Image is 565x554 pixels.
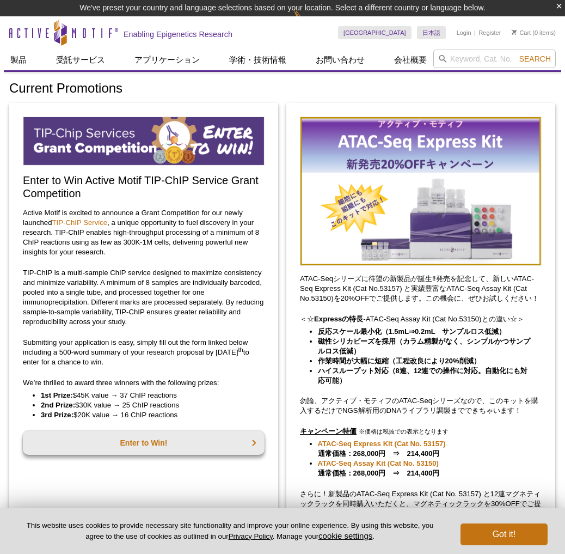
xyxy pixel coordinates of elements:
[41,400,254,410] li: $30K value → 25 ChIP reactions
[318,357,481,365] strong: 作業時間が大幅に短縮（工程改良により20%削減）
[41,410,254,420] li: $20K value → 16 ChIP reactions
[519,54,551,63] span: Search
[50,50,112,70] a: 受託サービス
[457,29,471,36] a: Login
[23,208,265,257] p: Active Motif is excited to announce a Grant Competition for our newly launched , a unique opportu...
[23,174,265,200] h2: Enter to Win Active Motif TIP-ChIP Service Grant Competition
[23,268,265,327] p: TIP-ChIP is a multi-sample ChIP service designed to maximize consistency and minimize variability...
[128,50,206,70] a: アプリケーション
[417,26,446,39] a: 日本語
[318,337,530,355] strong: 磁性シリカビーズを採用（カラム精製がなく、シンプルかつサンプルロス低減）
[41,401,75,409] strong: 2nd Prize:
[338,26,412,39] a: [GEOGRAPHIC_DATA]
[318,439,446,449] a: ATAC-Seq Express Kit (Cat No. 53157)
[223,50,293,70] a: 学術・技術情報
[124,29,232,39] h2: Enabling Epigenetics Research
[23,378,265,388] p: We’re thrilled to award three winners with the following prizes:
[4,50,33,70] a: 製品
[300,314,542,324] p: ＜☆ -ATAC-Seq Assay Kit (Cat No.53150)との違い☆＞
[318,367,528,385] strong: ハイスループット対応（8連、12連での操作に対応。自動化にも対応可能）
[52,218,108,227] a: TIP-ChIP Service
[300,489,542,519] p: さらに！新製品のATAC-Seq Express Kit (Cat No. 53157) と12連マグネティックラックを同時購入いただくと、マグネティックラックを30%OFFでご提供いたします。
[23,431,265,455] a: Enter to Win!
[512,29,517,35] img: Your Cart
[318,459,440,477] strong: 通常価格：268,000円 ⇒ 214,400円
[41,411,73,419] strong: 3rd Prize:
[314,315,363,323] strong: Expressの特長
[23,338,265,367] p: Submitting your application is easy, simply fill out the form linked below including a 500-word s...
[359,428,449,435] span: ※価格は税抜での表示となります
[318,531,372,540] button: cookie settings
[293,8,322,34] img: Change Here
[300,117,542,266] img: Save on ATAC-Seq Kits
[318,440,446,458] strong: 通常価格：268,000円 ⇒ 214,400円
[9,81,556,97] h1: Current Promotions
[478,29,501,36] a: Register
[318,327,506,336] strong: 反応スケール最小化（1.5mL⇒0.2mL サンプルロス低減）
[516,54,554,64] button: Search
[512,29,531,36] a: Cart
[474,26,476,39] li: |
[238,346,243,352] sup: th
[300,427,357,435] u: キャンペーン特価
[433,50,556,68] input: Keyword, Cat. No.
[300,274,542,303] p: ATAC-Seqシリーズに待望の新製品が誕生‼発売を記念して、新しいATAC-Seq Express Kit (Cat No.53157) と実績豊富なATAC-Seq Assay Kit (C...
[318,459,439,468] a: ATAC-Seq Assay Kit (Cat No. 53150)
[512,26,556,39] li: (0 items)
[23,117,265,166] img: TIP-ChIP Service Grant Competition
[309,50,371,70] a: お問い合わせ
[41,391,73,399] strong: 1st Prize:
[388,50,433,70] a: 会社概要
[17,521,443,541] p: This website uses cookies to provide necessary site functionality and improve your online experie...
[229,532,273,540] a: Privacy Policy
[300,396,542,416] p: 勿論、アクティブ・モティフのATAC-Seqシリーズなので、このキットを購入するだけでNGS解析用のDNAライブラリ調製までできちゃいます！
[460,523,548,545] button: Got it!
[41,391,254,400] li: $45K value → 37 ChIP reactions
